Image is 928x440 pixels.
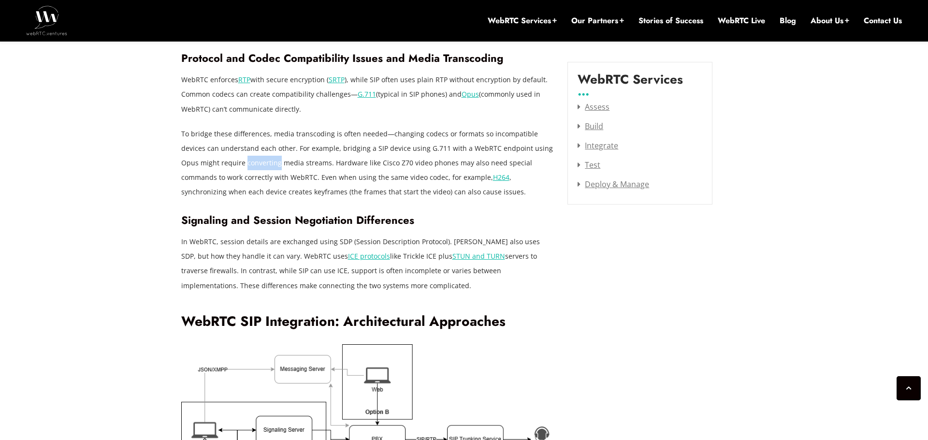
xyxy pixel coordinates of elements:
label: WebRTC Services [578,72,683,94]
a: Test [578,160,600,170]
a: ICE protocols [348,251,390,261]
a: RTP [238,75,250,84]
a: About Us [811,15,849,26]
p: WebRTC enforces with secure encryption ( ), while SIP often uses plain RTP without encryption by ... [181,73,553,116]
a: G.711 [358,89,376,99]
a: STUN and TURN [452,251,505,261]
h3: Protocol and Codec Compatibility Issues and Media Transcoding [181,52,553,65]
a: Contact Us [864,15,902,26]
a: Integrate [578,140,618,151]
h3: Signaling and Session Negotiation Differences [181,214,553,227]
a: Deploy & Manage [578,179,649,190]
a: WebRTC Services [488,15,557,26]
img: WebRTC.ventures [26,6,67,35]
a: Assess [578,102,609,112]
a: Blog [780,15,796,26]
p: To bridge these differences, media transcoding is often needed—changing codecs or formats so inco... [181,127,553,199]
a: Build [578,121,603,132]
p: In WebRTC, session details are exchanged using SDP (Session Description Protocol). [PERSON_NAME] ... [181,235,553,293]
a: WebRTC Live [718,15,765,26]
a: H264 [493,173,509,182]
a: Stories of Success [638,15,703,26]
a: Our Partners [571,15,624,26]
a: Opus [462,89,479,99]
h2: WebRTC SIP Integration: Architectural Approaches [181,313,553,330]
a: SRTP [329,75,345,84]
